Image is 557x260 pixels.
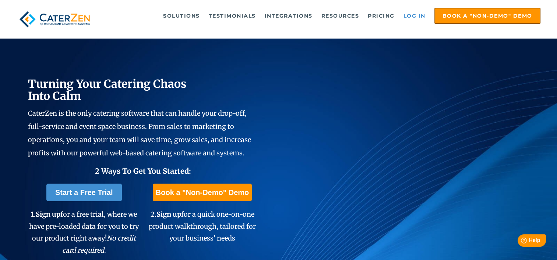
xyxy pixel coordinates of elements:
a: Pricing [364,8,398,23]
iframe: Help widget launcher [491,231,549,252]
span: CaterZen is the only catering software that can handle your drop-off, full-service and event spac... [28,109,251,157]
span: Turning Your Catering Chaos Into Calm [28,77,187,103]
a: Log in [400,8,429,23]
img: caterzen [17,8,93,31]
span: 1. for a free trial, where we have pre-loaded data for you to try our product right away! [29,210,139,254]
span: Sign up [156,210,181,219]
a: Resources [318,8,363,23]
span: 2. for a quick one-on-one product walkthrough, tailored for your business' needs [149,210,256,242]
a: Book a "Non-Demo" Demo [434,8,540,24]
a: Integrations [261,8,316,23]
a: Testimonials [205,8,260,23]
a: Start a Free Trial [46,184,122,201]
em: No credit card required. [62,234,136,254]
div: Navigation Menu [106,8,540,24]
span: 2 Ways To Get You Started: [95,166,191,176]
span: Sign up [36,210,60,219]
a: Solutions [159,8,204,23]
a: Book a "Non-Demo" Demo [153,184,252,201]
